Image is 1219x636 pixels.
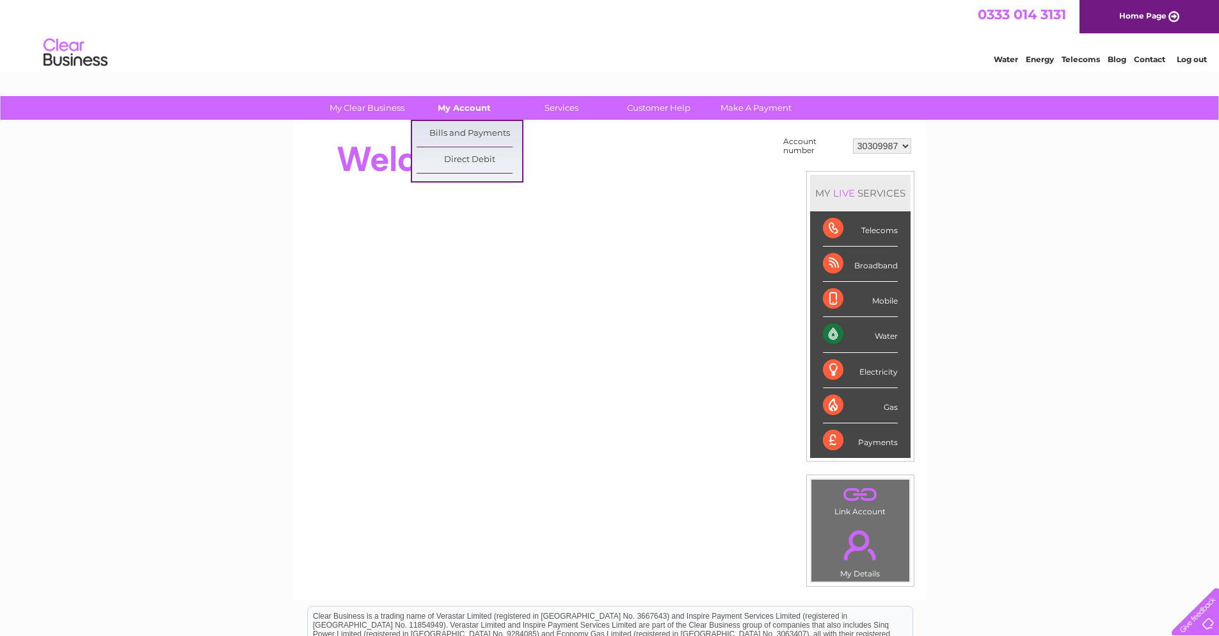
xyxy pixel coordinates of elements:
[823,247,898,282] div: Broadband
[810,175,911,211] div: MY SERVICES
[823,423,898,458] div: Payments
[1134,54,1165,64] a: Contact
[811,479,910,519] td: Link Account
[509,96,614,120] a: Services
[823,317,898,352] div: Water
[994,54,1018,64] a: Water
[831,187,857,199] div: LIVE
[606,96,712,120] a: Customer Help
[308,7,912,62] div: Clear Business is a trading name of Verastar Limited (registered in [GEOGRAPHIC_DATA] No. 3667643...
[823,211,898,247] div: Telecoms
[1177,54,1207,64] a: Log out
[1026,54,1054,64] a: Energy
[823,353,898,388] div: Electricity
[417,121,522,147] a: Bills and Payments
[417,147,522,173] a: Direct Debit
[1108,54,1126,64] a: Blog
[823,388,898,423] div: Gas
[314,96,420,120] a: My Clear Business
[1062,54,1100,64] a: Telecoms
[780,134,850,158] td: Account number
[815,483,906,505] a: .
[823,282,898,317] div: Mobile
[43,33,108,72] img: logo.png
[703,96,809,120] a: Make A Payment
[815,523,906,567] a: .
[811,519,910,582] td: My Details
[411,96,517,120] a: My Account
[978,6,1066,22] a: 0333 014 3131
[417,174,522,199] a: Moving Premises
